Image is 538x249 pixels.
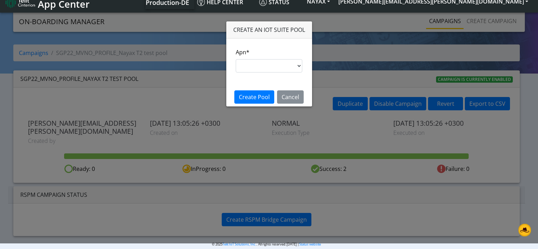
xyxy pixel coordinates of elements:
[239,93,270,101] span: Create Pool
[277,90,304,104] button: Cancel
[234,90,274,104] button: Create Pool
[138,242,394,247] p: © 2025 . All rights reserved.[DATE] |
[299,242,321,247] a: Status website
[222,242,256,247] a: Telit IoT Solutions, Inc.
[233,26,305,34] span: Create an IoT Suite pool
